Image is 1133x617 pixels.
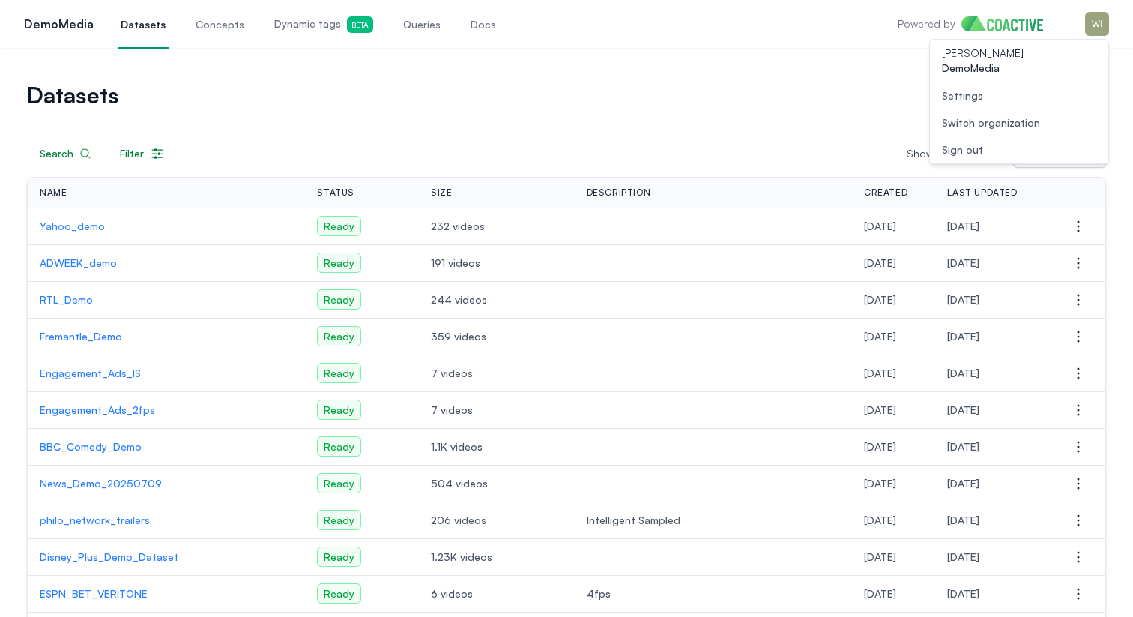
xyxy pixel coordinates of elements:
[40,366,293,381] a: Engagement_Ads_IS
[24,15,94,33] p: DemoMedia
[431,256,562,271] span: 191 videos
[431,187,452,199] span: Size
[40,476,293,491] a: News_Demo_20250709
[961,16,1055,31] img: Home
[431,439,562,454] span: 1.1K videos
[947,440,979,453] span: Monday, July 21, 2025 at 6:18:43 PM PDT
[864,514,896,526] span: Tuesday, June 17, 2025 at 11:08:28 AM PDT
[40,256,293,271] a: ADWEEK_demo
[947,477,979,490] span: Wednesday, July 9, 2025 at 12:33:43 PM PDT
[947,256,979,269] span: Thursday, July 24, 2025 at 6:19:07 PM PDT
[947,403,979,416] span: Tuesday, July 1, 2025 at 10:21:50 PM PDT
[40,219,293,234] a: Yahoo_demo
[947,293,979,306] span: Thursday, July 24, 2025 at 5:57:16 PM PDT
[947,220,979,232] span: Wednesday, July 30, 2025 at 5:37:36 PM PDT
[864,440,896,453] span: Tuesday, June 24, 2025 at 5:41:39 PM PDT
[27,139,104,168] button: Search
[864,367,896,379] span: Tuesday, July 1, 2025 at 10:21:15 PM PDT
[317,436,361,457] span: Ready
[930,136,1108,163] button: Sign out
[947,587,979,600] span: Tuesday, June 3, 2025 at 2:46:57 AM PDT
[942,115,1040,130] div: Switch organization
[317,400,361,420] span: Ready
[864,256,896,269] span: Thursday, July 24, 2025 at 6:07:54 PM PDT
[40,586,293,601] a: ESPN_BET_VERITONE
[317,326,361,346] span: Ready
[317,510,361,530] span: Ready
[907,146,1013,161] p: Showing -
[40,439,293,454] a: BBC_Comedy_Demo
[587,513,840,528] span: Intelligent Sampled
[864,550,896,563] span: Monday, June 16, 2025 at 8:00:21 AM PDT
[317,583,361,604] span: Ready
[947,550,979,563] span: Monday, June 16, 2025 at 4:12:06 PM PDT
[40,146,91,161] div: Search
[317,363,361,383] span: Ready
[431,550,562,565] span: 1.23K videos
[947,330,979,343] span: Tuesday, July 22, 2025 at 7:55:27 PM PDT
[864,403,896,416] span: Tuesday, July 1, 2025 at 10:20:47 PM PDT
[942,61,1096,76] span: DemoMedia
[40,550,293,565] a: Disney_Plus_Demo_Dataset
[107,139,178,168] button: Filter
[431,219,562,234] span: 232 videos
[587,586,840,601] span: 4fps
[317,289,361,310] span: Ready
[947,514,979,526] span: Tuesday, June 17, 2025 at 11:10:08 AM PDT
[431,292,562,307] span: 244 videos
[930,109,1108,136] button: Switch organization
[121,17,166,32] span: Datasets
[40,292,293,307] a: RTL_Demo
[40,513,293,528] a: philo_network_trailers
[40,403,293,418] a: Engagement_Ads_2fps
[587,187,651,199] span: Description
[947,367,979,379] span: Tuesday, July 1, 2025 at 10:21:42 PM PDT
[942,46,1096,61] span: [PERSON_NAME]
[196,17,244,32] span: Concepts
[431,403,562,418] span: 7 videos
[864,187,907,199] span: Created
[274,16,373,33] span: Dynamic tags
[930,82,1108,109] a: Settings
[1085,12,1109,36] img: Menu for the logged in user
[317,253,361,273] span: Ready
[864,293,896,306] span: Thursday, July 24, 2025 at 5:33:42 PM PDT
[403,17,441,32] span: Queries
[431,476,562,491] span: 504 videos
[431,329,562,344] span: 359 videos
[27,85,983,106] h1: Datasets
[864,220,896,232] span: Wednesday, July 30, 2025 at 4:55:59 PM PDT
[431,513,562,528] span: 206 videos
[864,477,896,490] span: Friday, June 20, 2025 at 4:10:50 PM PDT
[864,587,896,600] span: Tuesday, June 3, 2025 at 2:45:29 AM PDT
[120,146,165,161] div: Filter
[317,216,361,236] span: Ready
[40,329,293,344] a: Fremantle_Demo
[898,16,955,31] p: Powered by
[431,366,562,381] span: 7 videos
[317,187,354,199] span: Status
[864,330,896,343] span: Tuesday, July 22, 2025 at 7:44:27 PM PDT
[317,473,361,493] span: Ready
[40,187,67,199] span: Name
[317,547,361,567] span: Ready
[347,16,373,33] span: Beta
[947,187,1017,199] span: Last Updated
[431,586,562,601] span: 6 videos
